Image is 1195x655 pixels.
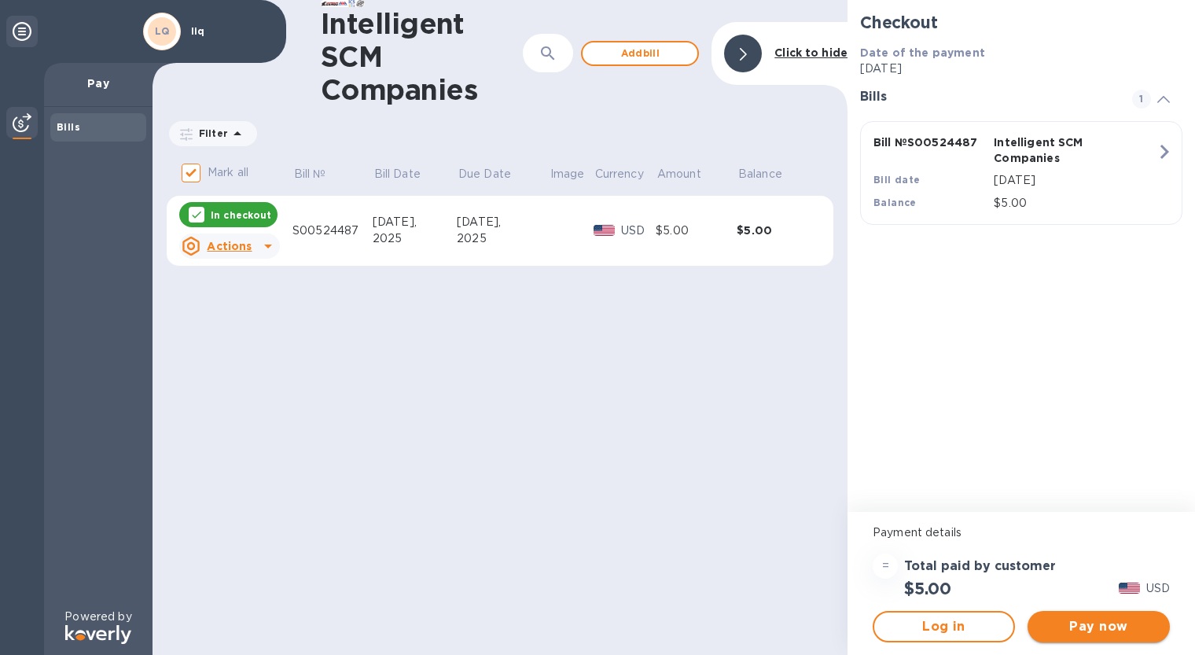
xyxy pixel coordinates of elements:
h2: $5.00 [904,579,951,598]
div: $5.00 [656,223,737,239]
p: USD [1146,580,1170,597]
p: Intelligent SCM Companies [994,134,1108,166]
b: Date of the payment [860,46,985,59]
h3: Total paid by customer [904,559,1056,574]
p: Filter [193,127,228,140]
p: Pay [57,75,140,91]
span: Pay now [1040,617,1157,636]
span: Log in [887,617,1001,636]
p: Powered by [64,609,131,625]
span: Balance [738,166,803,182]
div: [DATE], [457,214,549,230]
span: Bill Date [374,166,441,182]
p: liq [191,26,270,37]
button: Log in [873,611,1015,642]
b: LQ [155,25,170,37]
button: Pay now [1028,611,1170,642]
p: Due Date [458,166,511,182]
img: Logo [65,625,131,644]
img: USD [594,225,615,236]
span: Amount [657,166,722,182]
p: Currency [595,166,644,182]
p: Bill № S00524487 [873,134,987,150]
div: [DATE], [373,214,457,230]
p: $5.00 [994,195,1156,212]
h1: Intelligent SCM Companies [321,7,523,106]
b: Bill date [873,174,921,186]
p: Balance [738,166,782,182]
div: 2025 [457,230,549,247]
p: USD [621,223,656,239]
b: Bills [57,121,80,133]
p: [DATE] [994,172,1156,189]
button: Bill №S00524487Intelligent SCM CompaniesBill date[DATE]Balance$5.00 [860,121,1182,225]
p: Bill № [294,166,326,182]
div: $5.00 [737,223,818,238]
img: USD [1119,583,1140,594]
div: S00524487 [292,223,373,239]
u: Actions [207,240,252,252]
div: = [873,554,898,579]
b: Click to hide [774,46,848,59]
h2: Checkout [860,13,1182,32]
b: Balance [873,197,917,208]
p: Image [550,166,585,182]
p: Amount [657,166,701,182]
h3: Bills [860,90,1113,105]
p: Mark all [208,164,248,181]
p: Bill Date [374,166,421,182]
span: Due Date [458,166,531,182]
p: Payment details [873,524,1170,541]
span: 1 [1132,90,1151,109]
div: 2025 [373,230,457,247]
span: Bill № [294,166,347,182]
span: Add bill [595,44,685,63]
p: [DATE] [860,61,1182,77]
button: Addbill [581,41,699,66]
p: In checkout [211,208,271,222]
